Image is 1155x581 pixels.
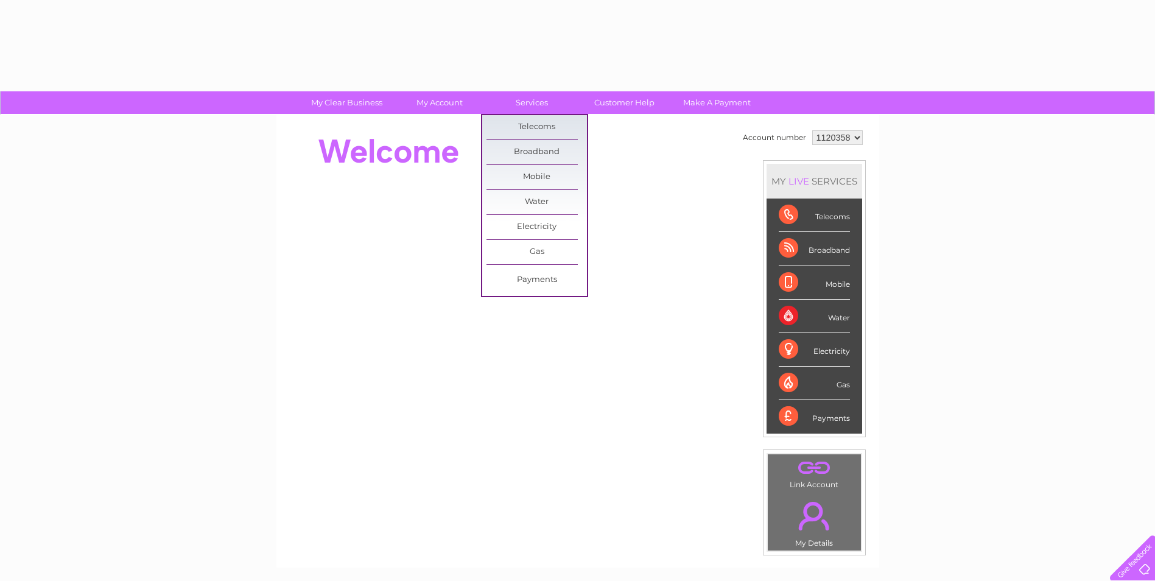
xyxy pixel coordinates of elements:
[574,91,675,114] a: Customer Help
[740,127,809,148] td: Account number
[779,333,850,367] div: Electricity
[486,215,587,239] a: Electricity
[779,400,850,433] div: Payments
[486,268,587,292] a: Payments
[786,175,812,187] div: LIVE
[486,240,587,264] a: Gas
[389,91,490,114] a: My Account
[779,232,850,266] div: Broadband
[779,367,850,400] div: Gas
[297,91,397,114] a: My Clear Business
[486,165,587,189] a: Mobile
[779,266,850,300] div: Mobile
[767,164,862,199] div: MY SERVICES
[667,91,767,114] a: Make A Payment
[779,300,850,333] div: Water
[482,91,582,114] a: Services
[779,199,850,232] div: Telecoms
[771,457,858,479] a: .
[486,140,587,164] a: Broadband
[486,115,587,139] a: Telecoms
[767,454,862,492] td: Link Account
[767,491,862,551] td: My Details
[486,190,587,214] a: Water
[771,495,858,537] a: .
